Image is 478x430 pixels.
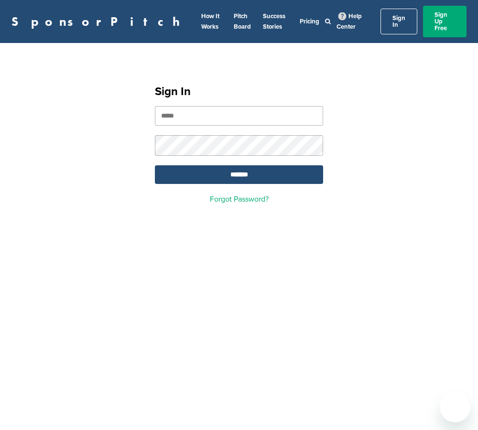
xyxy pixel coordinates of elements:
iframe: Button to launch messaging window [440,392,470,422]
a: Pitch Board [234,12,251,31]
a: SponsorPitch [11,15,186,28]
a: Pricing [300,18,319,25]
a: Sign Up Free [423,6,467,37]
h1: Sign In [155,83,323,100]
a: Help Center [337,11,362,32]
a: Sign In [380,9,417,34]
a: Forgot Password? [210,194,269,204]
a: How It Works [201,12,219,31]
a: Success Stories [263,12,285,31]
